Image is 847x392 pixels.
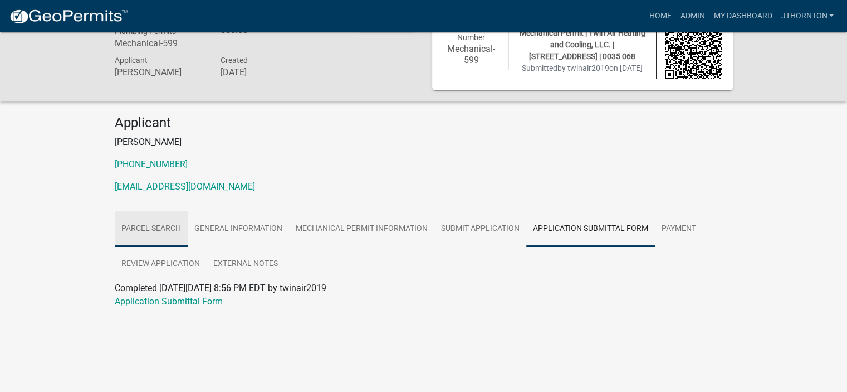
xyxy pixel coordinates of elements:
[115,115,733,131] h4: Applicant
[115,296,223,307] a: Application Submittal Form
[526,211,655,247] a: Application Submittal Form
[644,6,675,27] a: Home
[220,67,309,78] h6: [DATE]
[115,38,204,49] h6: Mechanical-599
[115,211,188,247] a: Parcel search
[776,6,838,27] a: JThornton
[655,211,703,247] a: Payment
[115,283,326,293] span: Completed [DATE][DATE] 8:56 PM EDT by twinair2019
[188,211,289,247] a: General Information
[557,64,609,72] span: by twinair2019
[115,67,204,78] h6: [PERSON_NAME]
[115,246,207,282] a: Review Application
[675,6,709,27] a: Admin
[115,181,255,192] a: [EMAIL_ADDRESS][DOMAIN_NAME]
[115,56,148,65] span: Applicant
[709,6,776,27] a: My Dashboard
[443,43,500,65] h6: Mechanical-599
[207,246,285,282] a: External Notes
[115,159,188,170] a: [PHONE_NUMBER]
[434,211,526,247] a: Submit Application
[457,33,485,42] span: Number
[220,56,247,65] span: Created
[665,22,722,79] img: QR code
[115,135,733,149] p: [PERSON_NAME]
[522,64,643,72] span: Submitted on [DATE]
[289,211,434,247] a: Mechanical Permit Information
[520,28,645,61] span: Mechanical Permit | Twin Air Heating and Cooling, LLC. | [STREET_ADDRESS] | 0035 068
